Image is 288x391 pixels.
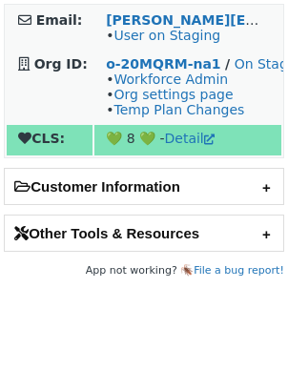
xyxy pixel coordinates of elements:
[113,28,220,43] a: User on Staging
[225,56,230,72] strong: /
[113,102,244,117] a: Temp Plan Changes
[34,56,88,72] strong: Org ID:
[113,87,233,102] a: Org settings page
[36,12,83,28] strong: Email:
[106,28,220,43] span: •
[5,216,283,251] h2: Other Tools & Resources
[113,72,228,87] a: Workforce Admin
[4,261,284,280] footer: App not working? 🪳
[94,125,281,155] td: 💚 8 💚 -
[5,169,283,204] h2: Customer Information
[106,56,220,72] a: o-20MQRM-na1
[106,72,244,117] span: • • •
[194,264,284,277] a: File a bug report!
[18,131,65,146] strong: CLS:
[165,131,215,146] a: Detail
